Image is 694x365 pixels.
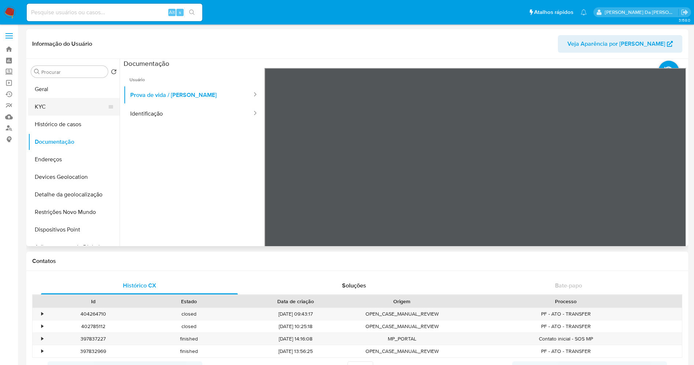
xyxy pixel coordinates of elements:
[45,333,141,345] div: 397837227
[354,320,450,332] div: OPEN_CASE_MANUAL_REVIEW
[184,7,199,18] button: search-icon
[581,9,587,15] a: Notificações
[28,203,120,221] button: Restrições Novo Mundo
[28,98,114,116] button: KYC
[141,308,237,320] div: closed
[28,221,120,238] button: Dispositivos Point
[141,345,237,357] div: finished
[41,311,43,317] div: •
[141,320,237,332] div: closed
[354,345,450,357] div: OPEN_CASE_MANUAL_REVIEW
[450,345,682,357] div: PF - ATO - TRANSFER
[32,40,92,48] h1: Informação do Usuário
[28,186,120,203] button: Detalhe da geolocalização
[28,80,120,98] button: Geral
[179,9,181,16] span: s
[45,320,141,332] div: 402785112
[27,8,202,17] input: Pesquise usuários ou casos...
[237,345,354,357] div: [DATE] 13:56:25
[450,320,682,332] div: PF - ATO - TRANSFER
[237,320,354,332] div: [DATE] 10:25:18
[28,168,120,186] button: Devices Geolocation
[242,298,349,305] div: Data de criação
[45,308,141,320] div: 404264710
[50,298,136,305] div: Id
[681,8,689,16] a: Sair
[146,298,232,305] div: Estado
[567,35,665,53] span: Veja Aparência por [PERSON_NAME]
[32,257,682,265] h1: Contatos
[111,69,117,77] button: Retornar ao pedido padrão
[354,333,450,345] div: MP_PORTAL
[28,238,120,256] button: Adiantamentos de Dinheiro
[605,9,679,16] p: patricia.varelo@mercadopago.com.br
[534,8,573,16] span: Atalhos rápidos
[354,308,450,320] div: OPEN_CASE_MANUAL_REVIEW
[28,116,120,133] button: Histórico de casos
[450,333,682,345] div: Contato inicial - SOS MP
[342,281,366,290] span: Soluções
[28,133,120,151] button: Documentação
[41,335,43,342] div: •
[34,69,40,75] button: Procurar
[555,281,582,290] span: Bate-papo
[28,151,120,168] button: Endereços
[41,348,43,355] div: •
[359,298,445,305] div: Origem
[237,308,354,320] div: [DATE] 09:43:17
[169,9,175,16] span: Alt
[41,323,43,330] div: •
[450,308,682,320] div: PF - ATO - TRANSFER
[141,333,237,345] div: finished
[45,345,141,357] div: 397832969
[558,35,682,53] button: Veja Aparência por [PERSON_NAME]
[123,281,156,290] span: Histórico CX
[455,298,677,305] div: Processo
[237,333,354,345] div: [DATE] 14:16:08
[41,69,105,75] input: Procurar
